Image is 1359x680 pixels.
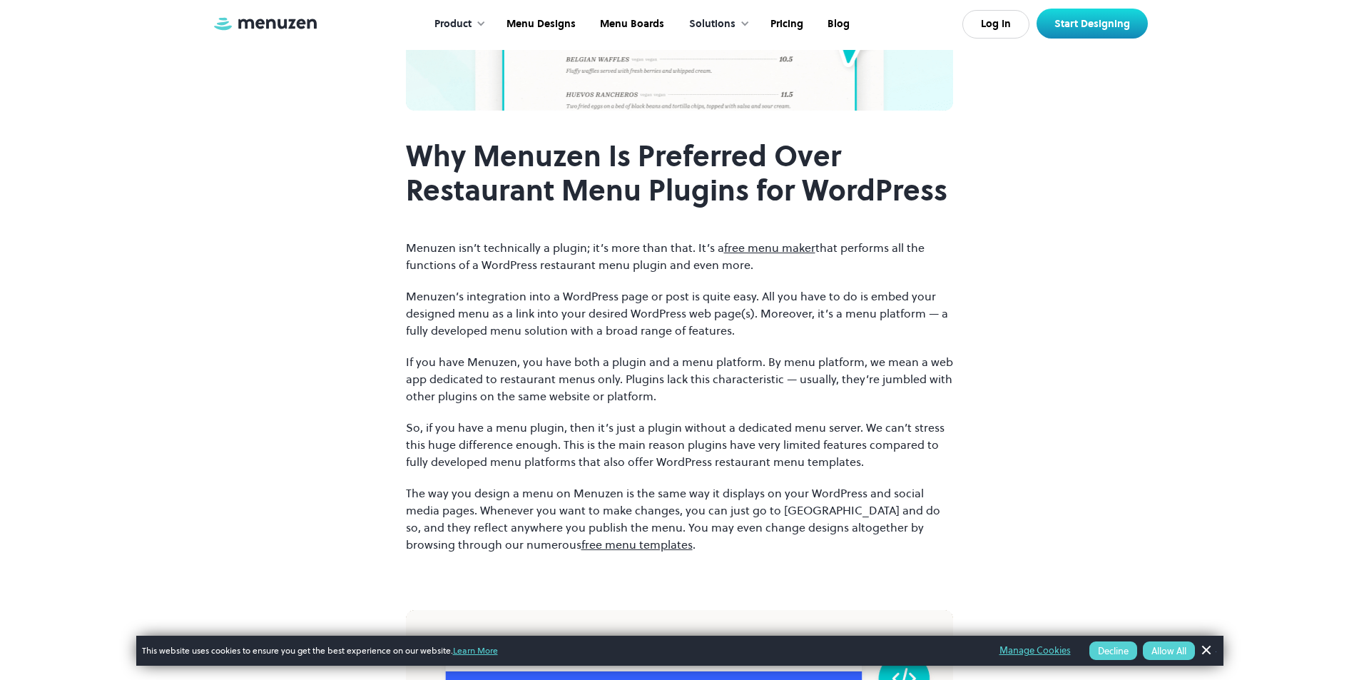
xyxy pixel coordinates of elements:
h2: Why Menuzen Is Preferred Over Restaurant Menu Plugins for WordPress [406,139,954,208]
p: Menuzen isn’t technically a plugin; it’s more than that. It’s a that performs all the functions o... [406,239,954,273]
div: Product [434,16,472,32]
p: The way you design a menu on Menuzen is the same way it displays on your WordPress and social med... [406,484,954,553]
button: Allow All [1143,641,1195,660]
a: Learn More [453,644,498,656]
div: Solutions [689,16,736,32]
a: Pricing [757,2,814,46]
button: Decline [1089,641,1137,660]
a: Menu Boards [586,2,675,46]
p: So, if you have a menu plugin, then it’s just a plugin without a dedicated menu server. We can’t ... [406,419,954,470]
a: Menu Designs [493,2,586,46]
a: Log In [962,10,1029,39]
a: Blog [814,2,860,46]
p: Menuzen’s integration into a WordPress page or post is quite easy. All you have to do is embed yo... [406,288,954,339]
a: free menu maker [724,240,815,255]
div: Product [420,2,493,46]
span: This website uses cookies to ensure you get the best experience on our website. [142,644,979,657]
p: ‍ [406,208,954,225]
a: Manage Cookies [999,643,1071,659]
div: Solutions [675,2,757,46]
a: Start Designing [1037,9,1148,39]
a: Dismiss Banner [1195,640,1216,661]
p: If you have Menuzen, you have both a plugin and a menu platform. By menu platform, we mean a web ... [406,353,954,405]
a: free menu templates [581,537,693,552]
